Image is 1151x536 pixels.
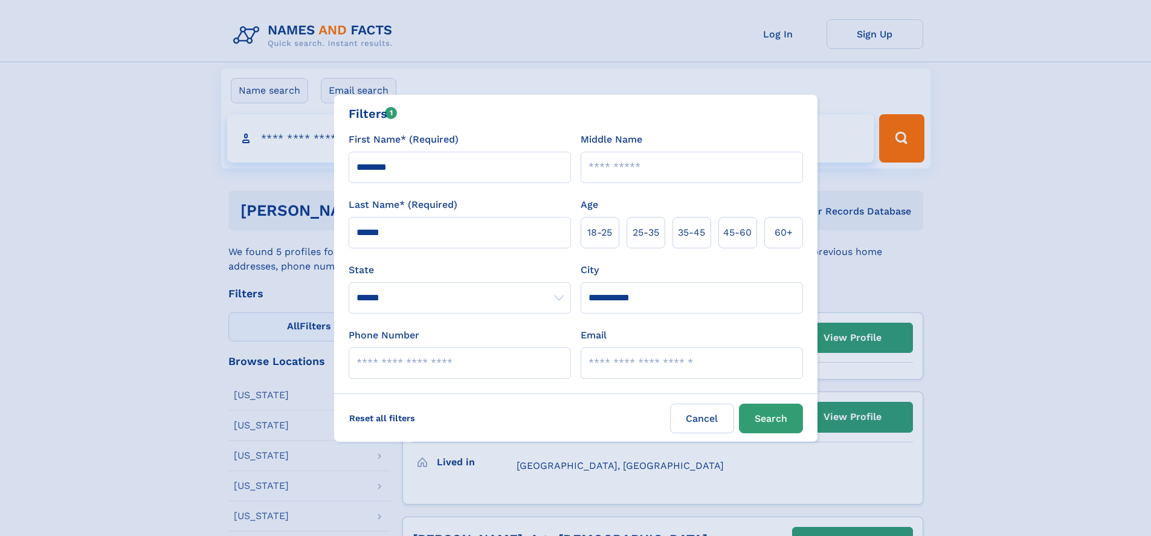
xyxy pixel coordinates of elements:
label: Reset all filters [341,404,423,433]
span: 25‑35 [633,225,659,240]
span: 60+ [775,225,793,240]
label: Middle Name [581,132,642,147]
label: First Name* (Required) [349,132,459,147]
div: Filters [349,105,398,123]
span: 45‑60 [723,225,752,240]
label: Email [581,328,607,343]
button: Search [739,404,803,433]
span: 18‑25 [587,225,612,240]
label: Phone Number [349,328,419,343]
label: City [581,263,599,277]
label: Age [581,198,598,212]
label: Cancel [670,404,734,433]
label: State [349,263,571,277]
label: Last Name* (Required) [349,198,457,212]
span: 35‑45 [678,225,705,240]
